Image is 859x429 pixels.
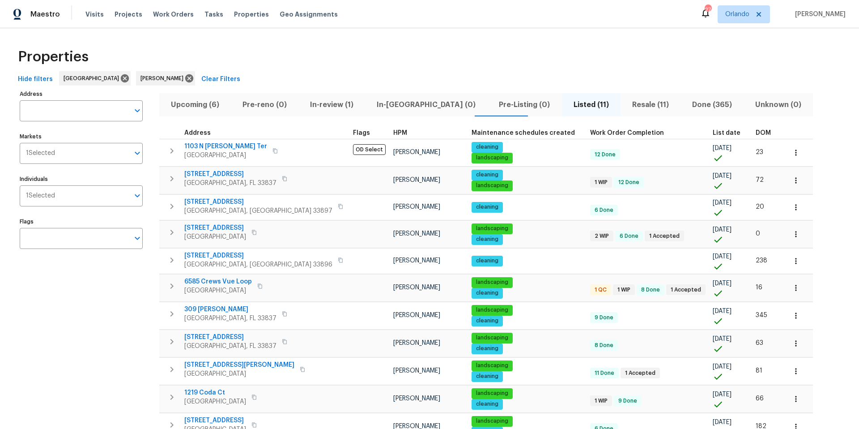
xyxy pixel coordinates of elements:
[184,333,276,342] span: [STREET_ADDRESS]
[184,397,246,406] span: [GEOGRAPHIC_DATA]
[472,130,575,136] span: Maintenance schedules created
[756,204,764,210] span: 20
[756,368,762,374] span: 81
[393,395,440,402] span: [PERSON_NAME]
[591,397,611,405] span: 1 WIP
[749,99,808,111] span: Unknown (0)
[184,130,211,136] span: Address
[567,99,615,111] span: Listed (11)
[20,219,143,224] label: Flags
[184,286,252,295] span: [GEOGRAPHIC_DATA]
[756,149,763,155] span: 23
[621,369,659,377] span: 1 Accepted
[26,192,55,200] span: 1 Selected
[472,373,502,380] span: cleaning
[472,317,502,325] span: cleaning
[615,397,641,405] span: 9 Done
[591,314,617,322] span: 9 Done
[591,179,611,186] span: 1 WIP
[393,149,440,155] span: [PERSON_NAME]
[472,182,512,189] span: landscaping
[393,340,440,346] span: [PERSON_NAME]
[64,74,123,83] span: [GEOGRAPHIC_DATA]
[20,134,143,139] label: Markets
[472,225,512,232] span: landscaping
[756,312,767,318] span: 345
[591,342,617,349] span: 8 Done
[184,142,267,151] span: 1103 N [PERSON_NAME] Ter
[184,388,246,397] span: 1219 Coda Ct
[472,390,512,397] span: landscaping
[131,104,144,117] button: Open
[131,232,144,245] button: Open
[353,144,386,155] span: OD Select
[638,286,663,294] span: 8 Done
[18,74,53,85] span: Hide filters
[85,10,104,19] span: Visits
[713,200,731,206] span: [DATE]
[725,10,749,19] span: Orlando
[713,419,731,425] span: [DATE]
[14,71,56,88] button: Hide filters
[591,286,610,294] span: 1 QC
[184,206,332,215] span: [GEOGRAPHIC_DATA], [GEOGRAPHIC_DATA] 33897
[713,280,731,287] span: [DATE]
[18,52,89,61] span: Properties
[686,99,738,111] span: Done (365)
[59,71,131,86] div: [GEOGRAPHIC_DATA]
[472,279,512,286] span: landscaping
[756,340,763,346] span: 63
[184,197,332,206] span: [STREET_ADDRESS]
[713,130,740,136] span: List date
[472,345,502,352] span: cleaning
[667,286,705,294] span: 1 Accepted
[713,364,731,370] span: [DATE]
[472,400,502,408] span: cleaning
[393,257,440,264] span: [PERSON_NAME]
[153,10,194,19] span: Work Orders
[393,130,407,136] span: HPM
[165,99,225,111] span: Upcoming (6)
[393,231,440,237] span: [PERSON_NAME]
[472,306,512,314] span: landscaping
[756,257,767,264] span: 238
[184,416,246,425] span: [STREET_ADDRESS]
[184,277,252,286] span: 6585 Crews Vue Loop
[756,395,764,402] span: 66
[756,130,771,136] span: DOM
[184,232,246,241] span: [GEOGRAPHIC_DATA]
[472,154,512,162] span: landscaping
[393,312,440,318] span: [PERSON_NAME]
[30,10,60,19] span: Maestro
[591,369,618,377] span: 11 Done
[756,177,764,183] span: 72
[615,179,643,186] span: 12 Done
[184,369,294,378] span: [GEOGRAPHIC_DATA]
[713,173,731,179] span: [DATE]
[236,99,293,111] span: Pre-reno (0)
[646,232,683,240] span: 1 Accepted
[393,284,440,291] span: [PERSON_NAME]
[280,10,338,19] span: Geo Assignments
[20,91,143,97] label: Address
[472,236,502,243] span: cleaning
[131,189,144,202] button: Open
[713,145,731,151] span: [DATE]
[713,308,731,314] span: [DATE]
[184,260,332,269] span: [GEOGRAPHIC_DATA], [GEOGRAPHIC_DATA] 33896
[136,71,195,86] div: [PERSON_NAME]
[20,176,143,182] label: Individuals
[393,368,440,374] span: [PERSON_NAME]
[472,417,512,425] span: landscaping
[756,284,762,291] span: 16
[370,99,482,111] span: In-[GEOGRAPHIC_DATA] (0)
[115,10,142,19] span: Projects
[184,360,294,369] span: [STREET_ADDRESS][PERSON_NAME]
[472,257,502,265] span: cleaning
[472,143,502,151] span: cleaning
[591,232,612,240] span: 2 WIP
[713,336,731,342] span: [DATE]
[234,10,269,19] span: Properties
[705,5,711,14] div: 27
[472,334,512,342] span: landscaping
